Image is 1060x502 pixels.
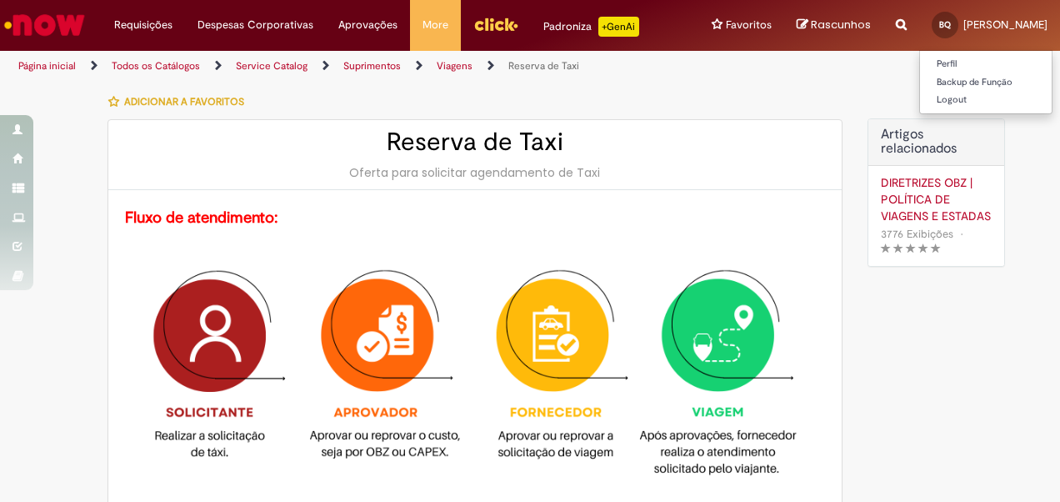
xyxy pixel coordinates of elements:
[197,17,313,33] span: Despesas Corporativas
[124,95,244,108] span: Adicionar a Favoritos
[18,59,76,73] a: Página inicial
[107,84,253,119] button: Adicionar a Favoritos
[957,223,967,245] span: •
[881,227,953,241] span: 3776 Exibições
[12,51,694,82] ul: Trilhas de página
[114,17,172,33] span: Requisições
[338,17,397,33] span: Aprovações
[125,128,825,156] h2: Reserva de Taxi
[2,8,87,42] img: ServiceNow
[881,128,992,157] h3: Artigos relacionados
[920,73,1052,92] a: Backup de Função
[125,164,825,181] div: Oferta para solicitar agendamento de Taxi
[112,59,200,73] a: Todos os Catálogos
[881,174,992,224] a: DIRETRIZES OBZ | POLÍTICA DE VIAGENS E ESTADAS
[811,17,871,33] span: Rascunhos
[920,91,1052,109] a: Logout
[939,19,951,30] span: BQ
[963,18,1047,32] span: [PERSON_NAME]
[422,17,448,33] span: More
[726,17,772,33] span: Favoritos
[543,17,639,37] div: Padroniza
[797,18,871,33] a: Rascunhos
[236,59,307,73] a: Service Catalog
[598,17,639,37] p: +GenAi
[920,55,1052,73] a: Perfil
[508,59,579,73] a: Reserva de Taxi
[125,208,278,228] strong: Fluxo de atendimento:
[343,59,401,73] a: Suprimentos
[437,59,472,73] a: Viagens
[473,12,518,37] img: click_logo_yellow_360x200.png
